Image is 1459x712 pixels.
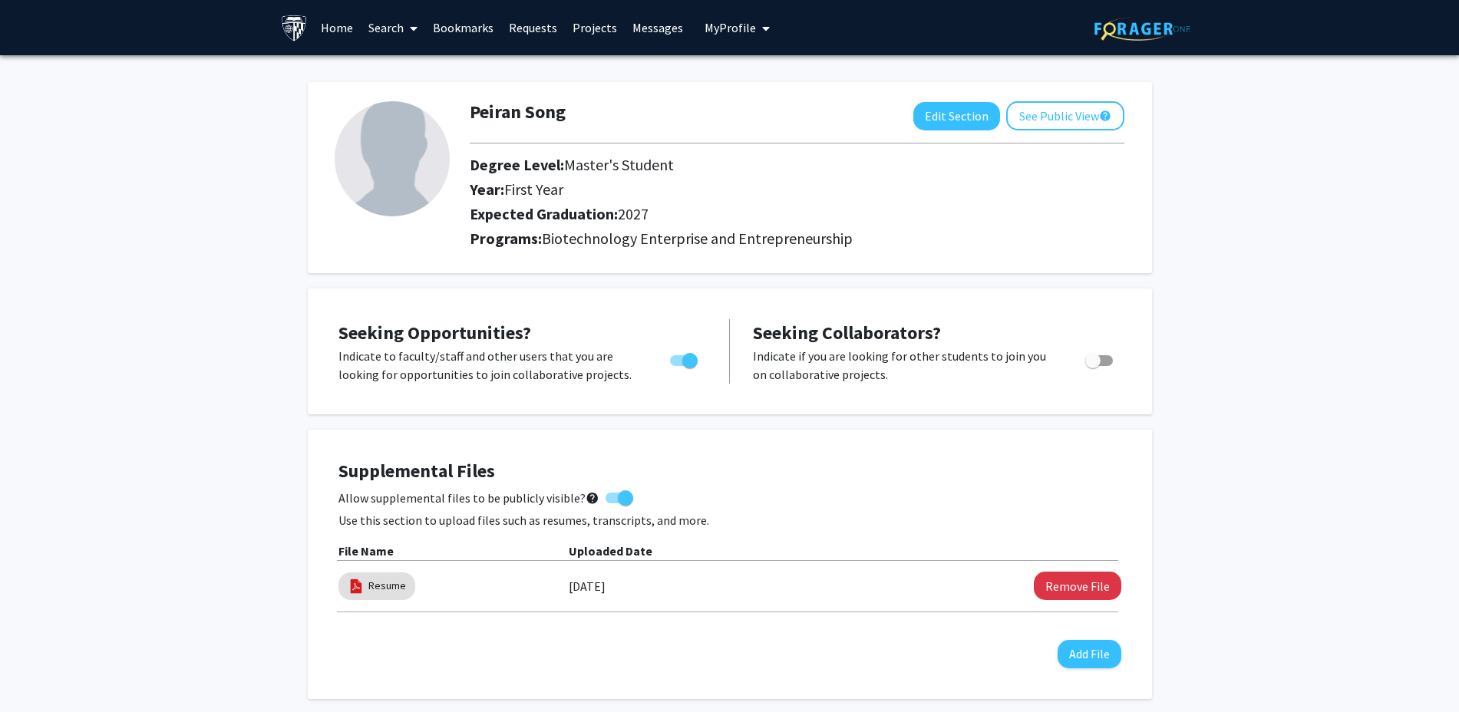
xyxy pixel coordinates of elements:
span: First Year [504,180,563,199]
h2: Expected Graduation: [470,205,992,223]
a: Search [361,1,425,54]
iframe: Chat [12,643,65,700]
button: Remove Resume File [1034,572,1121,600]
h2: Degree Level: [470,156,992,174]
h1: Peiran Song [470,101,566,124]
a: Home [313,1,361,54]
a: Resume [368,578,406,594]
mat-icon: help [586,489,599,507]
b: File Name [338,543,394,559]
span: Master's Student [564,155,674,174]
span: My Profile [705,20,756,35]
img: Profile Picture [335,101,450,216]
h2: Year: [470,180,992,199]
b: Uploaded Date [569,543,652,559]
div: Toggle [1079,347,1121,370]
a: Projects [565,1,625,54]
div: Toggle [664,347,706,370]
img: Johns Hopkins University Logo [281,15,308,41]
span: Biotechnology Enterprise and Entrepreneurship [542,229,853,248]
img: pdf_icon.png [348,578,365,595]
button: Add File [1058,640,1121,668]
h2: Programs: [470,229,1124,248]
a: Requests [501,1,565,54]
a: Bookmarks [425,1,501,54]
span: Seeking Collaborators? [753,321,941,344]
button: Edit Section [913,102,1000,130]
button: See Public View [1006,101,1124,130]
span: Seeking Opportunities? [338,321,531,344]
span: 2027 [618,204,649,223]
img: ForagerOne Logo [1094,17,1190,41]
p: Indicate to faculty/staff and other users that you are looking for opportunities to join collabor... [338,347,641,384]
span: Allow supplemental files to be publicly visible? [338,489,599,507]
label: [DATE] [569,573,606,599]
p: Indicate if you are looking for other students to join you on collaborative projects. [753,347,1056,384]
h4: Supplemental Files [338,460,1121,483]
p: Use this section to upload files such as resumes, transcripts, and more. [338,511,1121,529]
a: Messages [625,1,691,54]
mat-icon: help [1099,107,1111,125]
